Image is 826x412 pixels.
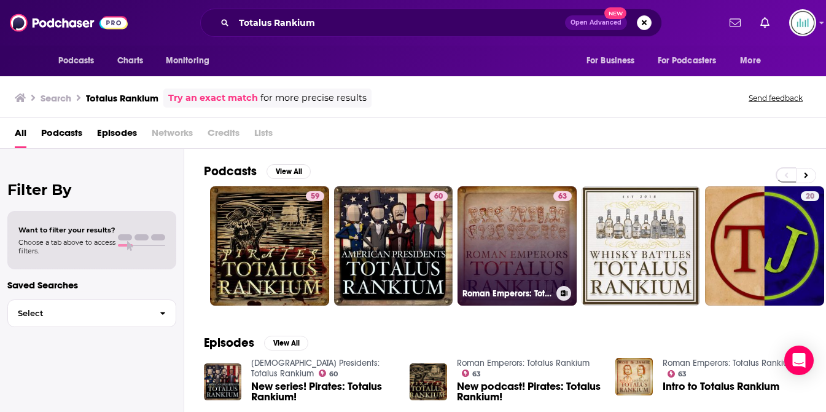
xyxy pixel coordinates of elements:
[462,370,481,377] a: 63
[457,358,590,368] a: Roman Emperors: Totalus Rankium
[789,9,816,36] button: Show profile menu
[755,12,774,33] a: Show notifications dropdown
[329,371,338,377] span: 60
[41,123,82,148] a: Podcasts
[553,191,572,201] a: 63
[784,346,814,375] div: Open Intercom Messenger
[50,49,111,73] button: open menu
[8,309,150,317] span: Select
[806,191,814,203] span: 20
[166,52,209,69] span: Monitoring
[18,238,115,255] span: Choose a tab above to access filters.
[260,91,367,105] span: for more precise results
[58,52,95,69] span: Podcasts
[410,363,447,401] img: New podcast! Pirates: Totalus Rankium!
[204,164,257,179] h2: Podcasts
[86,92,158,104] h3: Totalus Rankium
[267,164,311,179] button: View All
[789,9,816,36] img: User Profile
[306,191,324,201] a: 59
[210,186,329,306] a: 59
[650,49,734,73] button: open menu
[663,381,779,392] a: Intro to Totalus Rankium
[458,186,577,306] a: 63Roman Emperors: Totalus Rankium
[41,92,71,104] h3: Search
[208,123,240,148] span: Credits
[705,186,824,306] a: 20
[801,191,819,201] a: 20
[152,123,193,148] span: Networks
[319,370,338,377] a: 60
[725,12,746,33] a: Show notifications dropdown
[678,371,687,377] span: 63
[254,123,273,148] span: Lists
[731,49,776,73] button: open menu
[204,335,254,351] h2: Episodes
[234,13,565,33] input: Search podcasts, credits, & more...
[157,49,225,73] button: open menu
[429,191,448,201] a: 60
[200,9,662,37] div: Search podcasts, credits, & more...
[745,93,806,103] button: Send feedback
[615,358,653,395] img: Intro to Totalus Rankium
[168,91,258,105] a: Try an exact match
[7,279,176,291] p: Saved Searches
[740,52,761,69] span: More
[658,52,717,69] span: For Podcasters
[264,336,308,351] button: View All
[7,299,176,327] button: Select
[7,181,176,199] h2: Filter By
[18,226,115,234] span: Want to filter your results?
[578,49,650,73] button: open menu
[558,191,567,203] span: 63
[457,381,601,402] a: New podcast! Pirates: Totalus Rankium!
[204,335,308,351] a: EpisodesView All
[251,358,380,379] a: American Presidents: Totalus Rankium
[565,15,627,30] button: Open AdvancedNew
[434,191,443,203] span: 60
[251,381,395,402] a: New series! Pirates: Totalus Rankium!
[663,358,795,368] a: Roman Emperors: Totalus Rankium
[586,52,635,69] span: For Business
[97,123,137,148] a: Episodes
[334,186,453,306] a: 60
[109,49,151,73] a: Charts
[204,164,311,179] a: PodcastsView All
[204,363,241,401] img: New series! Pirates: Totalus Rankium!
[15,123,26,148] a: All
[604,7,626,19] span: New
[571,20,621,26] span: Open Advanced
[117,52,144,69] span: Charts
[472,371,481,377] span: 63
[789,9,816,36] span: Logged in as podglomerate
[462,288,551,299] h3: Roman Emperors: Totalus Rankium
[311,191,319,203] span: 59
[10,11,128,34] img: Podchaser - Follow, Share and Rate Podcasts
[668,370,687,378] a: 63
